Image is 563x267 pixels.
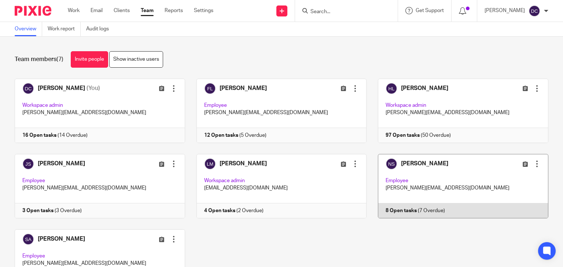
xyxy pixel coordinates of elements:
img: Pixie [15,6,51,16]
a: Settings [194,7,213,14]
a: Audit logs [86,22,114,36]
a: Overview [15,22,42,36]
a: Clients [114,7,130,14]
a: Work report [48,22,81,36]
a: Reports [165,7,183,14]
a: Team [141,7,154,14]
span: (7) [56,56,63,62]
a: Email [91,7,103,14]
a: Invite people [71,51,108,68]
input: Search [310,9,376,15]
a: Work [68,7,80,14]
span: Get Support [416,8,444,13]
img: svg%3E [529,5,540,17]
a: Show inactive users [109,51,163,68]
h1: Team members [15,56,63,63]
p: [PERSON_NAME] [485,7,525,14]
